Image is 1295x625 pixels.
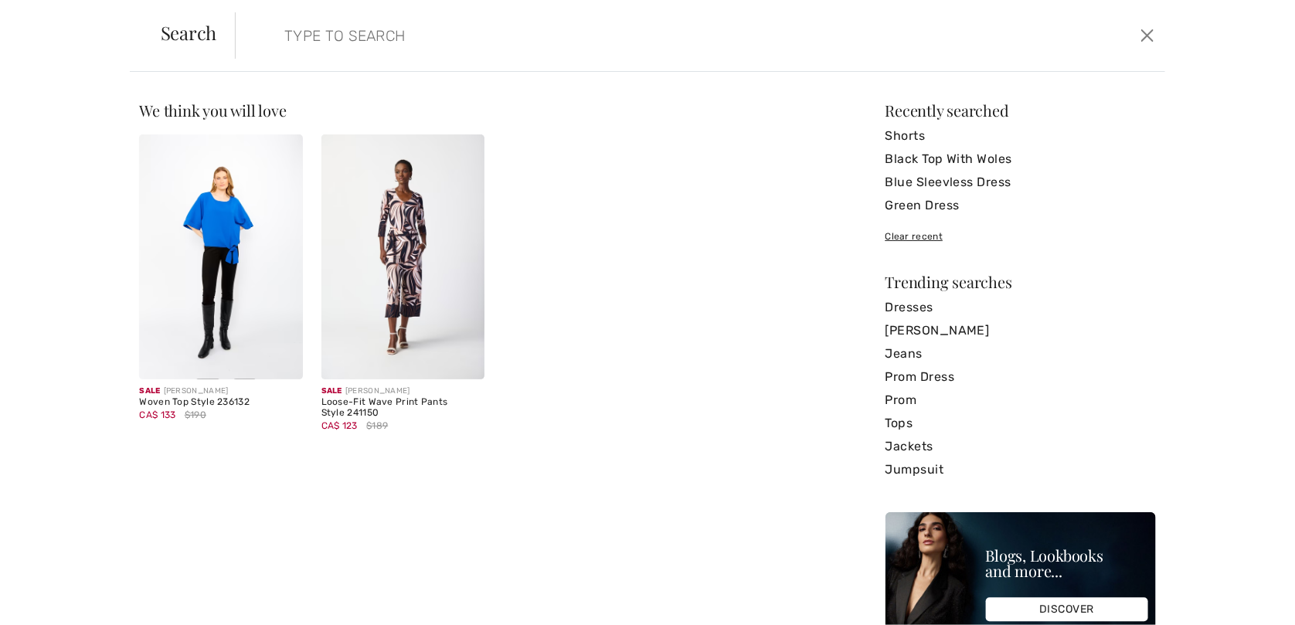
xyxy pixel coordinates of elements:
span: We think you will love [139,100,286,121]
a: Jeans [885,342,1156,365]
span: CA$ 123 [321,420,358,431]
span: $189 [366,419,388,433]
div: Clear recent [885,229,1156,243]
span: Search [161,23,217,42]
div: Woven Top Style 236132 [139,397,302,408]
button: Menu [234,406,259,424]
button: Popout [216,26,241,48]
div: Boutique [STREET_ADDRESS] [63,141,261,154]
img: avatar [25,71,49,96]
input: TYPE TO SEARCH [273,12,920,59]
button: Attach file [207,405,232,425]
img: Frank Lyman Woven Top Style 236132. Royal [139,134,302,379]
div: [PERSON_NAME] [321,386,484,397]
div: Loose-Fit Wave Print Pants Style 241150 [321,397,484,419]
span: Chat [34,11,66,25]
span: CA$ 133 [139,409,175,420]
button: End chat [180,406,205,424]
a: Shorts [885,124,1156,148]
h1: Live Chat | Chat en direct [66,19,216,53]
div: Chat started [28,121,261,134]
img: avatar [28,197,53,222]
div: DISCOVER [986,598,1148,622]
a: Tops [885,412,1156,435]
span: Hi, are you having any trouble checking out? Feel free to reach out to us with any questions! [68,166,219,216]
a: Black Top With Woles [885,148,1156,171]
div: Blogs, Lookbooks and more... [986,549,1148,579]
div: [PERSON_NAME] [139,386,302,397]
button: Minimize widget [241,26,266,48]
div: [STREET_ADDRESS] [59,84,264,97]
a: [PERSON_NAME] [885,319,1156,342]
div: Recently searched [885,103,1156,118]
div: Trending searches [885,274,1156,290]
span: $190 [185,408,206,422]
a: Prom [885,389,1156,412]
a: Blue Sleevless Dress [885,171,1156,194]
img: Loose-Fit Wave Print Pants Style 241150. Midnight Blue/Multi [321,134,484,379]
a: Prom Dress [885,365,1156,389]
h2: Customer Care | Service Client [59,71,264,83]
span: Sale [139,386,160,396]
span: Sale [321,386,342,396]
button: Close [1136,23,1159,48]
a: Green Dress [885,194,1156,217]
a: Jackets [885,435,1156,458]
a: Dresses [885,296,1156,319]
a: Jumpsuit [885,458,1156,481]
